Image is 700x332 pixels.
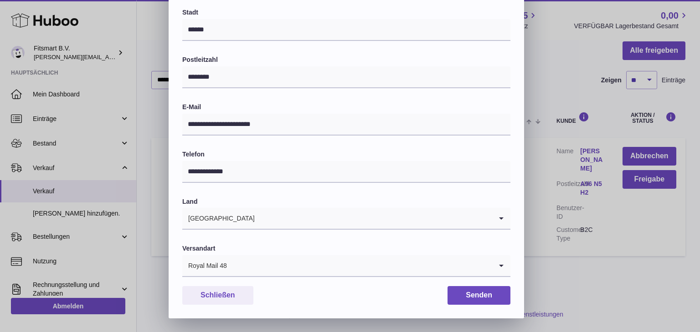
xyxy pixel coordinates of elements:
div: Search for option [182,255,510,277]
label: Versandart [182,244,510,253]
span: Royal Mail 48 [182,255,227,276]
label: Postleitzahl [182,55,510,64]
div: Search for option [182,208,510,230]
button: Senden [448,286,510,305]
input: Search for option [255,208,492,229]
span: [GEOGRAPHIC_DATA] [182,208,255,229]
input: Search for option [227,255,492,276]
label: Telefon [182,150,510,159]
label: Land [182,197,510,206]
button: Schließen [182,286,253,305]
label: Stadt [182,8,510,17]
label: E-Mail [182,103,510,111]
